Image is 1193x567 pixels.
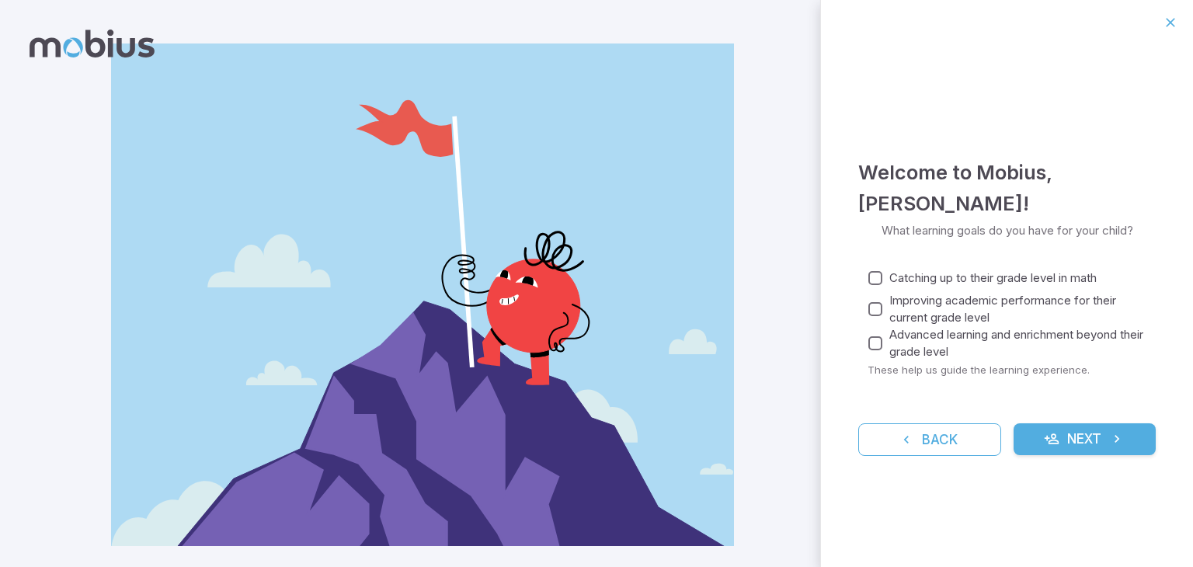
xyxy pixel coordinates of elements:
[882,222,1133,239] p: What learning goals do you have for your child?
[889,270,1097,287] span: Catching up to their grade level in math
[889,326,1143,360] span: Advanced learning and enrichment beyond their grade level
[858,157,1156,219] h4: Welcome to Mobius , [PERSON_NAME] !
[868,363,1156,377] p: These help us guide the learning experience.
[889,292,1143,326] span: Improving academic performance for their current grade level
[1014,423,1156,456] button: Next
[111,43,734,546] img: parent_2-illustration
[858,423,1001,456] button: Back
